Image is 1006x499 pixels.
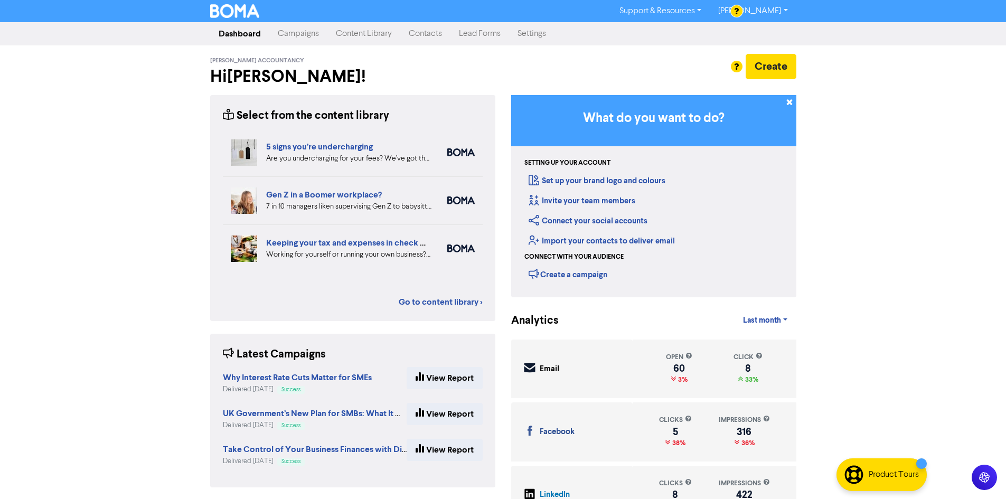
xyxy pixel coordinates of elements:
[223,420,407,430] div: Delivered [DATE]
[223,408,488,419] strong: UK Government’s New Plan for SMBs: What It Means for Your Business
[746,54,796,79] button: Create
[447,148,475,156] img: boma_accounting
[223,372,372,383] strong: Why Interest Rate Cuts Matter for SMEs
[529,266,607,282] div: Create a campaign
[529,196,635,206] a: Invite your team members
[529,236,675,246] a: Import your contacts to deliver email
[266,153,431,164] div: Are you undercharging for your fees? We’ve got the five warning signs that can help you diagnose ...
[666,352,692,362] div: open
[223,446,455,454] a: Take Control of Your Business Finances with Digital Solutions
[447,196,475,204] img: boma
[447,244,475,252] img: boma_accounting
[511,95,796,297] div: Getting Started in BOMA
[743,316,781,325] span: Last month
[524,158,610,168] div: Setting up your account
[676,375,688,384] span: 3%
[223,410,488,418] a: UK Government’s New Plan for SMBs: What It Means for Your Business
[266,190,382,200] a: Gen Z in a Boomer workplace?
[719,478,770,488] div: impressions
[611,3,710,20] a: Support & Resources
[739,439,755,447] span: 36%
[281,459,300,464] span: Success
[719,428,770,436] div: 316
[710,3,796,20] a: [PERSON_NAME]
[210,4,260,18] img: BOMA Logo
[659,478,692,488] div: clicks
[281,387,300,392] span: Success
[223,384,372,394] div: Delivered [DATE]
[659,428,692,436] div: 5
[327,23,400,44] a: Content Library
[281,423,300,428] span: Success
[407,403,483,425] a: View Report
[719,491,770,499] div: 422
[407,367,483,389] a: View Report
[407,439,483,461] a: View Report
[735,310,796,331] a: Last month
[210,57,304,64] span: [PERSON_NAME] Accountancy
[269,23,327,44] a: Campaigns
[400,23,450,44] a: Contacts
[399,296,483,308] a: Go to content library >
[223,456,407,466] div: Delivered [DATE]
[509,23,554,44] a: Settings
[223,374,372,382] a: Why Interest Rate Cuts Matter for SMEs
[666,364,692,373] div: 60
[223,108,389,124] div: Select from the content library
[659,491,692,499] div: 8
[223,346,326,363] div: Latest Campaigns
[210,67,495,87] h2: Hi [PERSON_NAME] !
[529,216,647,226] a: Connect your social accounts
[670,439,685,447] span: 38%
[266,238,528,248] a: Keeping your tax and expenses in check when you are self-employed
[511,313,546,329] div: Analytics
[266,142,373,152] a: 5 signs you’re undercharging
[540,363,559,375] div: Email
[734,352,763,362] div: click
[540,426,575,438] div: Facebook
[659,415,692,425] div: clicks
[266,201,431,212] div: 7 in 10 managers liken supervising Gen Z to babysitting or parenting. But is your people manageme...
[527,111,781,126] h3: What do you want to do?
[529,176,665,186] a: Set up your brand logo and colours
[210,23,269,44] a: Dashboard
[734,364,763,373] div: 8
[743,375,758,384] span: 33%
[266,249,431,260] div: Working for yourself or running your own business? Setup robust systems for expenses & tax requir...
[873,385,1006,499] iframe: Chat Widget
[524,252,624,262] div: Connect with your audience
[223,444,455,455] strong: Take Control of Your Business Finances with Digital Solutions
[719,415,770,425] div: impressions
[450,23,509,44] a: Lead Forms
